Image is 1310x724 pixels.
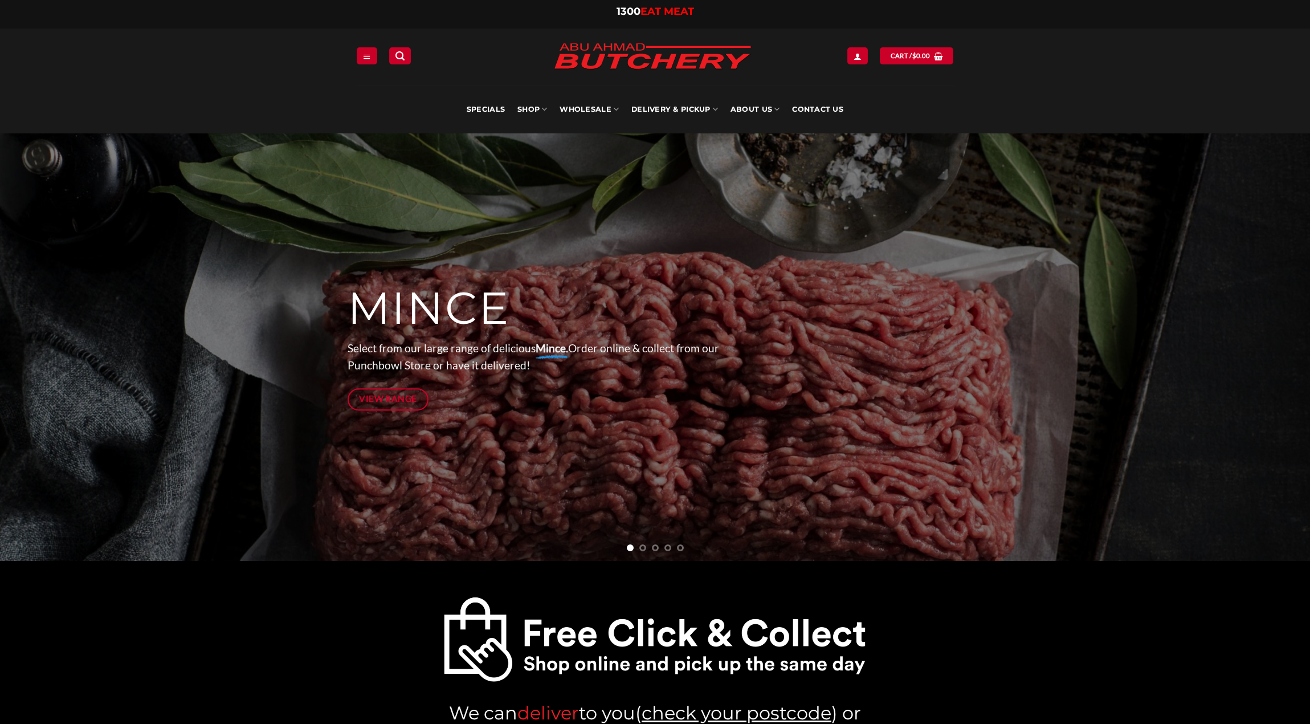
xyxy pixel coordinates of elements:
img: Abu Ahmad Butchery [544,35,761,79]
a: Wholesale [560,86,619,133]
a: Delivery & Pickup [631,86,718,133]
img: Abu Ahmad Butchery Punchbowl [443,596,867,684]
span: View Range [359,392,417,406]
a: About Us [731,86,780,133]
span: EAT MEAT [640,5,694,18]
li: Page dot 2 [639,544,646,551]
a: 1300EAT MEAT [617,5,694,18]
a: deliverto you [517,702,635,724]
a: View cart [880,47,953,64]
span: Select from our large range of delicious Order online & collect from our Punchbowl Store or have ... [348,341,719,372]
li: Page dot 5 [677,544,684,551]
strong: Mince. [536,341,568,355]
a: View Range [348,388,429,410]
bdi: 0.00 [912,52,931,59]
a: check your postcode [642,702,831,724]
a: Specials [467,86,505,133]
a: SHOP [517,86,547,133]
a: Contact Us [792,86,843,133]
a: Abu-Ahmad-Butchery-Sydney-Online-Halal-Butcher-click and collect your meat punchbowl [443,596,867,684]
span: Cart / [891,51,931,61]
span: $ [912,51,916,61]
span: deliver [517,702,579,724]
li: Page dot 1 [627,544,634,551]
a: Search [389,47,411,64]
a: Menu [357,47,377,64]
li: Page dot 3 [652,544,659,551]
a: Login [847,47,868,64]
span: 1300 [617,5,640,18]
li: Page dot 4 [664,544,671,551]
span: MINCE [348,281,510,336]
